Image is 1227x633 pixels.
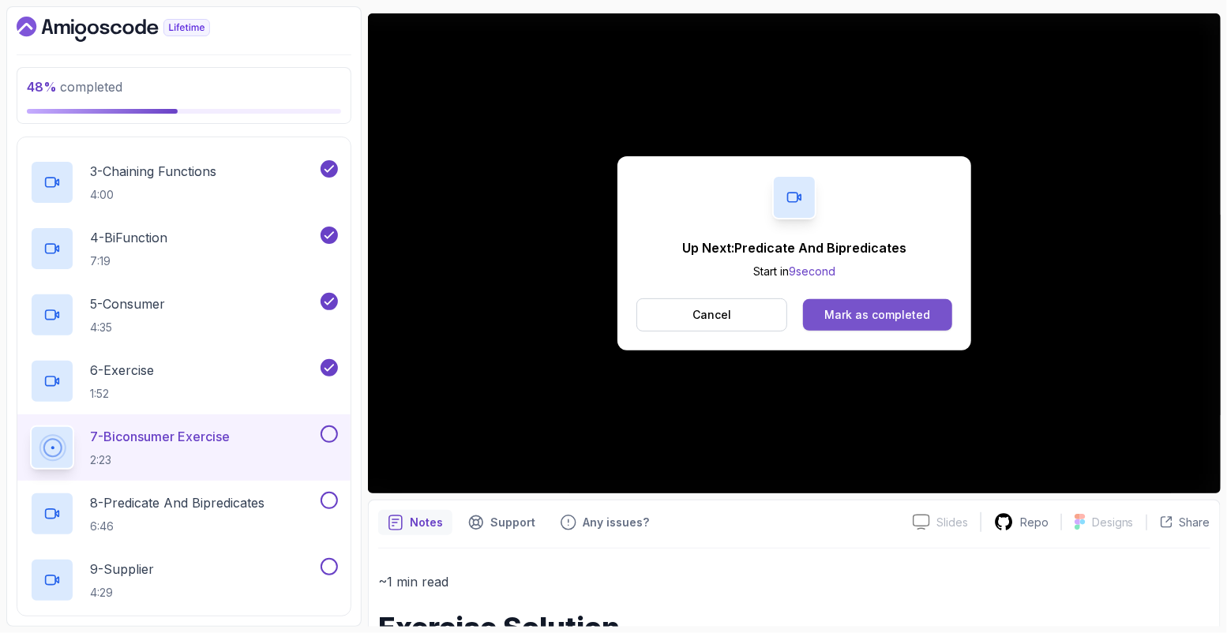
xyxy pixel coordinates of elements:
p: Up Next: Predicate And Bipredicates [682,238,906,257]
button: 9-Supplier4:29 [30,558,338,602]
p: 4:00 [90,187,216,203]
p: 6 - Exercise [90,361,154,380]
div: Mark as completed [824,307,930,323]
p: 9 - Supplier [90,560,154,579]
button: Feedback button [551,510,659,535]
button: Mark as completed [803,299,952,331]
p: Any issues? [583,515,649,530]
a: Repo [981,512,1061,532]
button: 3-Chaining Functions4:00 [30,160,338,204]
button: 7-Biconsumer Exercise2:23 [30,425,338,470]
button: 6-Exercise1:52 [30,359,338,403]
button: notes button [378,510,452,535]
button: 8-Predicate And Bipredicates6:46 [30,492,338,536]
span: 48 % [27,79,57,95]
button: Support button [459,510,545,535]
p: 2:23 [90,452,230,468]
p: Cancel [692,307,731,323]
p: Designs [1092,515,1134,530]
p: 5 - Consumer [90,294,165,313]
a: Dashboard [17,17,246,42]
p: Repo [1020,515,1049,530]
p: Support [490,515,535,530]
p: 6:46 [90,519,265,534]
p: Slides [936,515,968,530]
button: Share [1146,515,1210,530]
p: ~1 min read [378,571,1210,593]
p: 4:29 [90,585,154,601]
p: 1:52 [90,386,154,402]
button: Cancel [636,298,787,331]
p: 7:19 [90,253,167,269]
button: 4-BiFunction7:19 [30,227,338,271]
span: completed [27,79,122,95]
p: Start in [682,264,906,279]
p: 8 - Predicate And Bipredicates [90,493,265,512]
span: 9 second [789,264,835,278]
p: Notes [410,515,443,530]
button: 5-Consumer4:35 [30,293,338,337]
p: 4 - BiFunction [90,228,167,247]
p: Share [1180,515,1210,530]
p: 3 - Chaining Functions [90,162,216,181]
iframe: 7 - BiConsumer Exercise [368,13,1221,493]
p: 7 - Biconsumer Exercise [90,427,230,446]
p: 4:35 [90,320,165,335]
